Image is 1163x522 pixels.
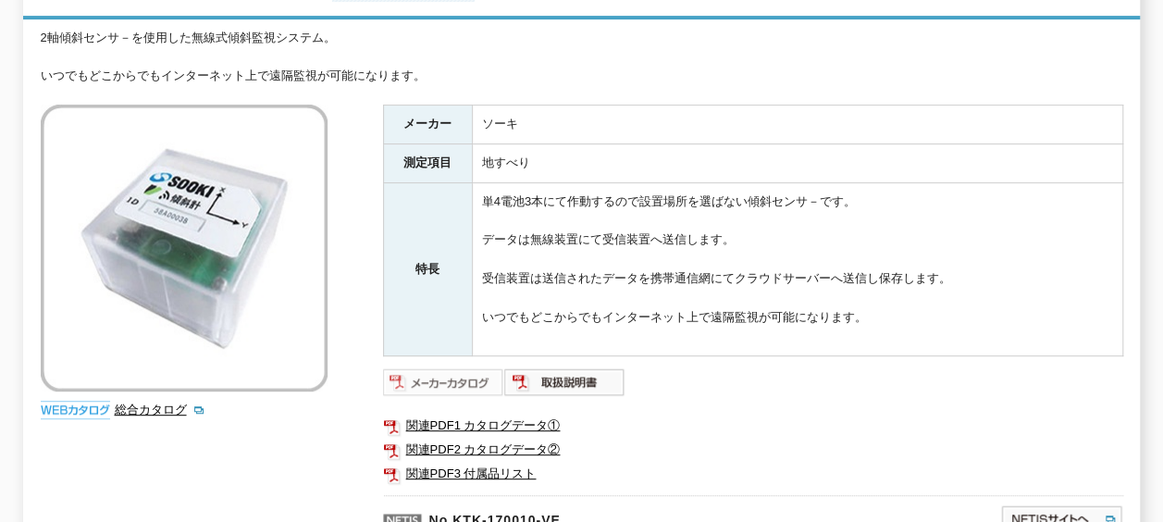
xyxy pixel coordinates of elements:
a: メーカーカタログ [383,379,504,393]
a: 総合カタログ [115,403,205,416]
th: 測定項目 [383,144,472,183]
img: メーカーカタログ [383,367,504,397]
a: 取扱説明書 [504,379,625,393]
td: 単4電池3本にて作動するので設置場所を選ばない傾斜センサ－です。 データは無線装置にて受信装置へ送信します。 受信装置は送信されたデータを携帯通信網にてクラウドサーバーへ送信し保存します。 いつ... [472,182,1122,355]
img: 取扱説明書 [504,367,625,397]
img: 無線式傾斜監視システム チルフォメーション [41,105,328,391]
img: webカタログ [41,401,110,419]
td: 地すべり [472,144,1122,183]
div: 2軸傾斜センサ－を使用した無線式傾斜監視システム。 いつでもどこからでもインターネット上で遠隔監視が可能になります。 [41,29,1123,86]
a: 関連PDF3 付属品リスト [383,462,1123,486]
a: 関連PDF2 カタログデータ② [383,438,1123,462]
a: 関連PDF1 カタログデータ① [383,414,1123,438]
td: ソーキ [472,106,1122,144]
th: メーカー [383,106,472,144]
th: 特長 [383,182,472,355]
